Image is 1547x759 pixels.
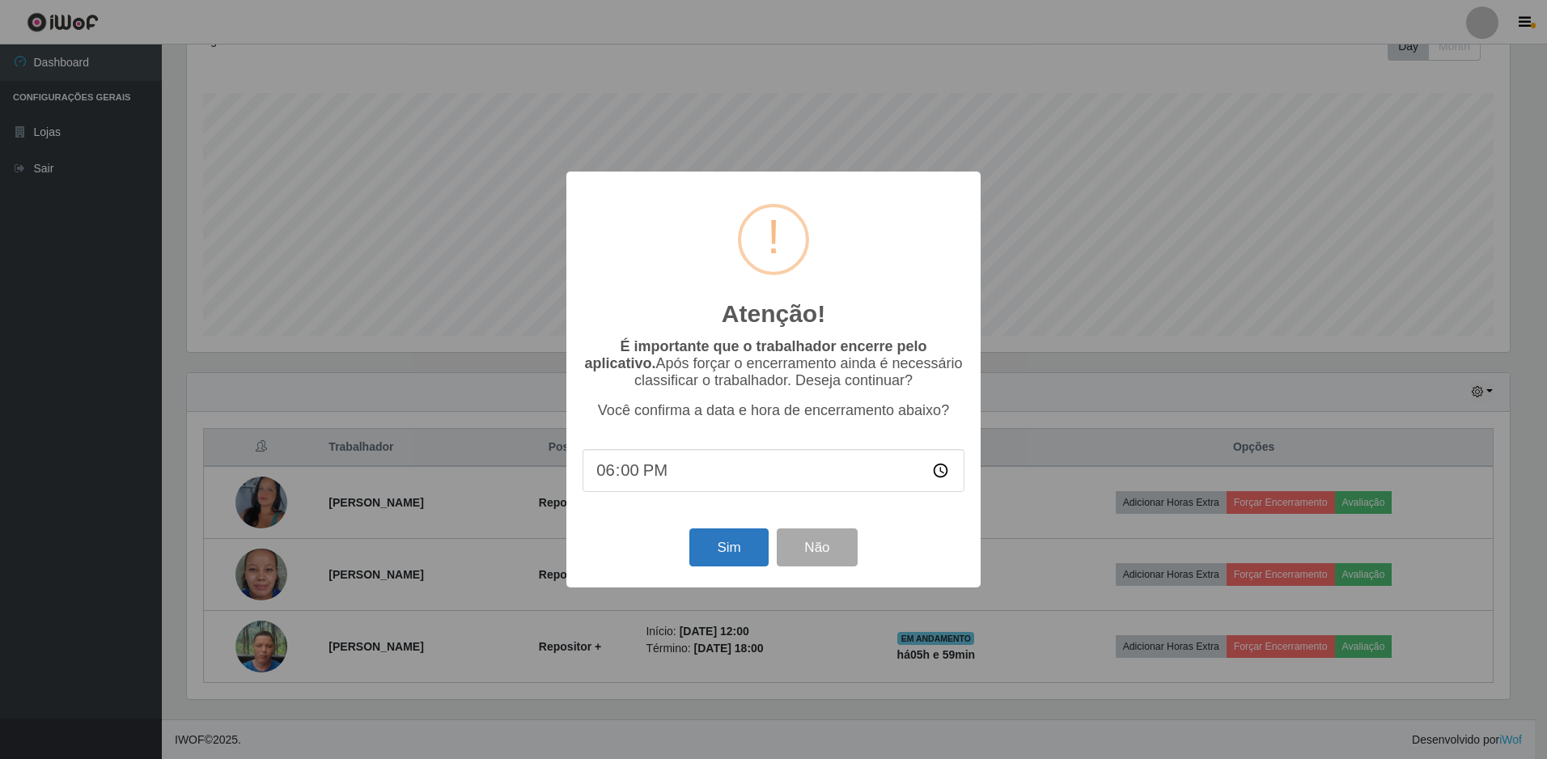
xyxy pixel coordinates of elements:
button: Não [777,528,857,566]
p: Você confirma a data e hora de encerramento abaixo? [583,402,964,419]
b: É importante que o trabalhador encerre pelo aplicativo. [584,338,926,371]
button: Sim [689,528,768,566]
h2: Atenção! [722,299,825,329]
p: Após forçar o encerramento ainda é necessário classificar o trabalhador. Deseja continuar? [583,338,964,389]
